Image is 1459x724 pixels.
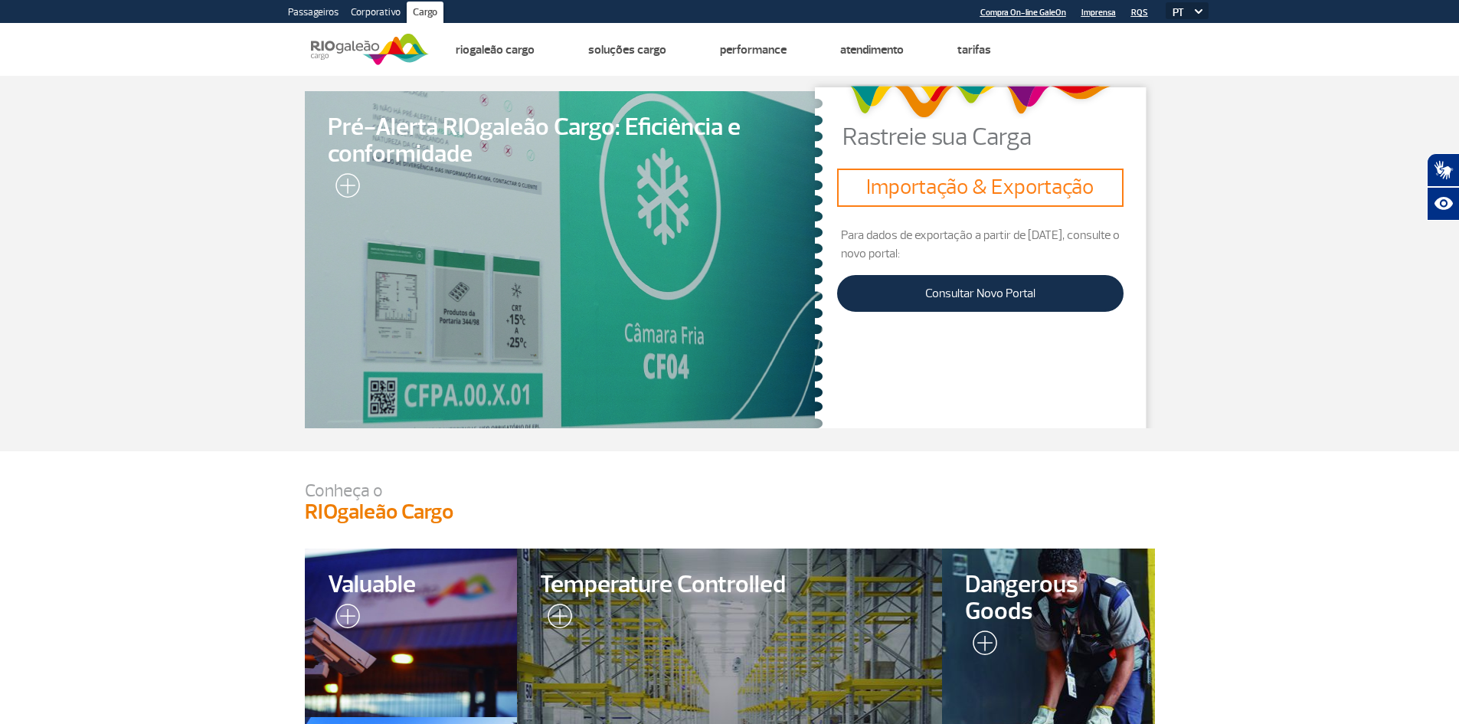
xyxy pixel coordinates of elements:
[345,2,407,26] a: Corporativo
[328,173,360,204] img: leia-mais
[407,2,443,26] a: Cargo
[305,91,823,428] a: Pré-Alerta RIOgaleão Cargo: Eficiência e conformidade
[965,631,997,661] img: leia-mais
[1131,8,1148,18] a: RQS
[1081,8,1116,18] a: Imprensa
[588,42,666,57] a: Soluções Cargo
[305,500,1155,526] h3: RIOgaleão Cargo
[980,8,1066,18] a: Compra On-line GaleOn
[842,125,1154,149] p: Rastreie sua Carga
[837,275,1123,312] a: Consultar Novo Portal
[305,549,518,717] a: Valuable
[957,42,991,57] a: Tarifas
[1427,187,1459,221] button: Abrir recursos assistivos.
[328,572,495,598] span: Valuable
[720,42,787,57] a: Performance
[1427,153,1459,187] button: Abrir tradutor de língua de sinais.
[843,175,1117,201] h3: Importação & Exportação
[282,2,345,26] a: Passageiros
[844,78,1116,125] img: grafismo
[328,114,800,168] span: Pré-Alerta RIOgaleão Cargo: Eficiência e conformidade
[840,42,904,57] a: Atendimento
[540,572,919,598] span: Temperature Controlled
[965,572,1132,625] span: Dangerous Goods
[328,604,360,634] img: leia-mais
[540,604,572,634] img: leia-mais
[837,226,1123,263] p: Para dados de exportação a partir de [DATE], consulte o novo portal:
[1427,153,1459,221] div: Plugin de acessibilidade da Hand Talk.
[456,42,535,57] a: Riogaleão Cargo
[305,482,1155,500] p: Conheça o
